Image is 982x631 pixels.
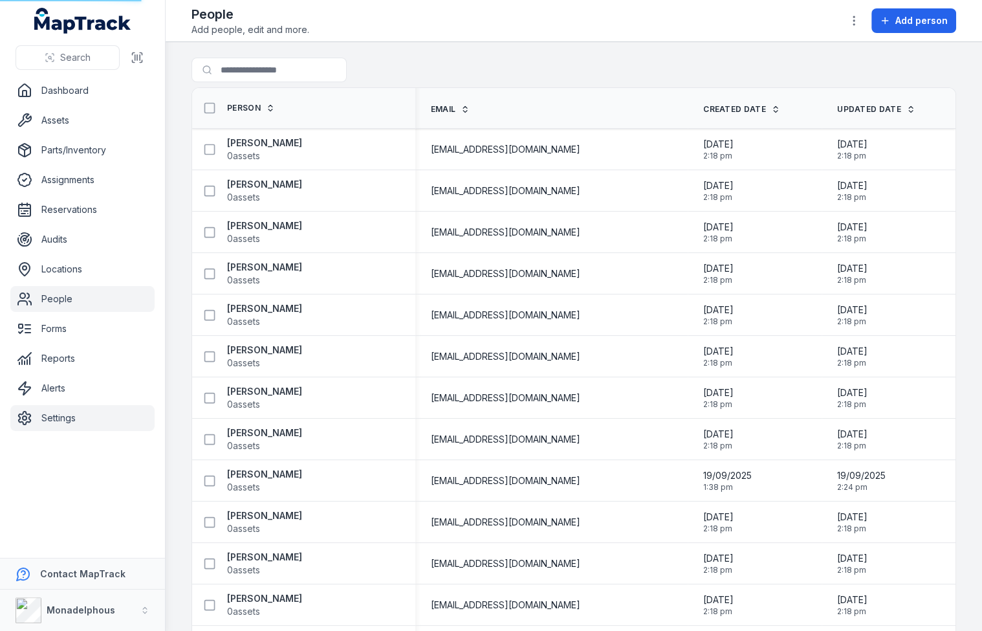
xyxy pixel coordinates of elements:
[227,178,302,191] strong: [PERSON_NAME]
[837,138,867,161] time: 26/09/2025, 2:18:04 pm
[837,593,867,606] span: [DATE]
[227,592,302,618] a: [PERSON_NAME]0assets
[703,482,752,493] span: 1:38 pm
[837,138,867,151] span: [DATE]
[227,426,302,439] strong: [PERSON_NAME]
[703,345,734,368] time: 26/09/2025, 2:18:04 pm
[227,302,302,328] a: [PERSON_NAME]0assets
[10,78,155,104] a: Dashboard
[227,357,260,370] span: 0 assets
[703,593,734,617] time: 26/09/2025, 2:18:04 pm
[837,262,867,275] span: [DATE]
[837,524,867,534] span: 2:18 pm
[703,179,734,203] time: 26/09/2025, 2:18:04 pm
[431,350,580,363] span: [EMAIL_ADDRESS][DOMAIN_NAME]
[703,262,734,275] span: [DATE]
[837,399,867,410] span: 2:18 pm
[703,138,734,161] time: 26/09/2025, 2:18:04 pm
[431,557,580,570] span: [EMAIL_ADDRESS][DOMAIN_NAME]
[10,316,155,342] a: Forms
[837,234,867,244] span: 2:18 pm
[10,346,155,371] a: Reports
[837,511,867,524] span: [DATE]
[227,302,302,315] strong: [PERSON_NAME]
[837,179,867,192] span: [DATE]
[837,345,867,368] time: 26/09/2025, 2:18:04 pm
[703,138,734,151] span: [DATE]
[703,316,734,327] span: 2:18 pm
[227,344,302,370] a: [PERSON_NAME]0assets
[837,179,867,203] time: 26/09/2025, 2:18:04 pm
[703,593,734,606] span: [DATE]
[431,184,580,197] span: [EMAIL_ADDRESS][DOMAIN_NAME]
[227,219,302,232] strong: [PERSON_NAME]
[10,256,155,282] a: Locations
[227,592,302,605] strong: [PERSON_NAME]
[227,232,260,245] span: 0 assets
[227,137,302,149] strong: [PERSON_NAME]
[837,358,867,368] span: 2:18 pm
[703,345,734,358] span: [DATE]
[227,261,302,287] a: [PERSON_NAME]0assets
[10,167,155,193] a: Assignments
[10,227,155,252] a: Audits
[837,469,886,493] time: 19/09/2025, 2:24:58 pm
[34,8,131,34] a: MapTrack
[227,564,260,577] span: 0 assets
[227,261,302,274] strong: [PERSON_NAME]
[703,358,734,368] span: 2:18 pm
[703,469,752,482] span: 19/09/2025
[837,275,867,285] span: 2:18 pm
[227,468,302,481] strong: [PERSON_NAME]
[837,316,867,327] span: 2:18 pm
[703,386,734,410] time: 26/09/2025, 2:18:04 pm
[703,511,734,534] time: 26/09/2025, 2:18:04 pm
[431,226,580,239] span: [EMAIL_ADDRESS][DOMAIN_NAME]
[837,151,867,161] span: 2:18 pm
[227,315,260,328] span: 0 assets
[837,482,886,493] span: 2:24 pm
[191,23,309,36] span: Add people, edit and more.
[227,137,302,162] a: [PERSON_NAME]0assets
[703,151,734,161] span: 2:18 pm
[703,104,766,115] span: Created Date
[431,599,580,612] span: [EMAIL_ADDRESS][DOMAIN_NAME]
[10,375,155,401] a: Alerts
[10,286,155,312] a: People
[837,221,867,244] time: 26/09/2025, 2:18:04 pm
[227,103,275,113] a: Person
[703,469,752,493] time: 19/09/2025, 1:38:19 pm
[431,267,580,280] span: [EMAIL_ADDRESS][DOMAIN_NAME]
[703,524,734,534] span: 2:18 pm
[837,552,867,575] time: 26/09/2025, 2:18:04 pm
[227,344,302,357] strong: [PERSON_NAME]
[431,104,470,115] a: Email
[431,104,456,115] span: Email
[837,441,867,451] span: 2:18 pm
[837,104,915,115] a: Updated Date
[837,511,867,534] time: 26/09/2025, 2:18:04 pm
[837,192,867,203] span: 2:18 pm
[703,386,734,399] span: [DATE]
[837,593,867,617] time: 26/09/2025, 2:18:04 pm
[837,428,867,451] time: 26/09/2025, 2:18:04 pm
[227,509,302,522] strong: [PERSON_NAME]
[837,552,867,565] span: [DATE]
[703,221,734,244] time: 26/09/2025, 2:18:04 pm
[227,551,302,564] strong: [PERSON_NAME]
[16,45,120,70] button: Search
[837,262,867,285] time: 26/09/2025, 2:18:04 pm
[227,551,302,577] a: [PERSON_NAME]0assets
[227,149,260,162] span: 0 assets
[895,14,948,27] span: Add person
[837,469,886,482] span: 19/09/2025
[703,275,734,285] span: 2:18 pm
[703,234,734,244] span: 2:18 pm
[227,522,260,535] span: 0 assets
[871,8,956,33] button: Add person
[431,309,580,322] span: [EMAIL_ADDRESS][DOMAIN_NAME]
[227,385,302,411] a: [PERSON_NAME]0assets
[431,392,580,404] span: [EMAIL_ADDRESS][DOMAIN_NAME]
[227,509,302,535] a: [PERSON_NAME]0assets
[837,221,867,234] span: [DATE]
